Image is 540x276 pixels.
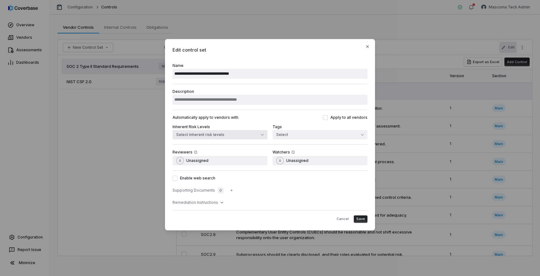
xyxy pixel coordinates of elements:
span: 0 [217,187,224,193]
button: Enable web search [172,176,177,181]
label: Reviewers [172,150,192,155]
button: Select [272,130,367,139]
span: Remediation Instructions [172,200,218,205]
button: Apply to all vendors [323,115,328,120]
label: Apply to all vendors [323,115,367,120]
button: Cancel [334,215,351,223]
button: Save [354,215,367,223]
span: Unassigned [286,158,308,163]
span: Unassigned [186,158,208,163]
label: Watchers [272,150,290,155]
label: Name [172,63,367,79]
label: Description [172,89,367,105]
label: Enable web search [172,176,367,181]
input: Description [172,95,367,105]
label: Tags [272,124,282,129]
label: Inherent Risk Levels [172,124,210,129]
span: Edit control set [172,47,367,53]
button: Select inherent risk levels [172,130,267,139]
span: Supporting Documents [172,188,215,193]
h3: Automatically apply to vendors with [172,115,238,120]
span: Save [356,217,365,221]
input: Name [172,69,367,79]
